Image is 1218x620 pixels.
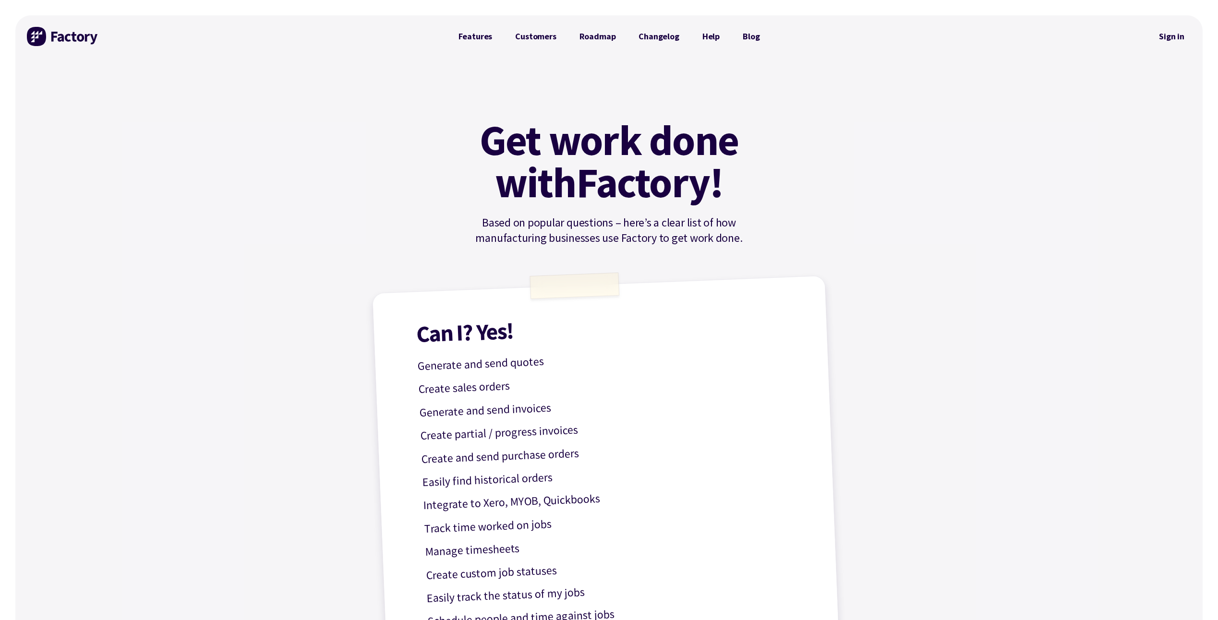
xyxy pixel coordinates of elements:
img: Factory [27,27,99,46]
mark: Factory! [576,161,724,203]
p: Create and send purchase orders [421,435,804,468]
p: Easily track the status of my jobs [426,574,810,608]
h1: Get work done with [465,119,753,203]
a: Customers [504,27,567,46]
p: Generate and send quotes [417,342,801,376]
p: Manage timesheets [424,528,808,561]
p: Based on popular questions – here’s a clear list of how manufacturing businesses use Factory to g... [447,215,772,246]
a: Help [691,27,731,46]
a: Blog [731,27,771,46]
p: Create sales orders [418,365,802,399]
p: Integrate to Xero, MYOB, Quickbooks [422,481,806,515]
nav: Secondary Navigation [1152,25,1191,48]
a: Roadmap [568,27,627,46]
nav: Primary Navigation [447,27,772,46]
p: Create partial / progress invoices [420,412,804,445]
p: Create custom job statuses [425,551,809,584]
a: Features [447,27,504,46]
a: Sign in [1152,25,1191,48]
p: Easily find historical orders [422,458,805,492]
p: Generate and send invoices [419,389,803,422]
h1: Can I? Yes! [416,308,799,346]
a: Changelog [627,27,690,46]
p: Track time worked on jobs [423,504,807,538]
